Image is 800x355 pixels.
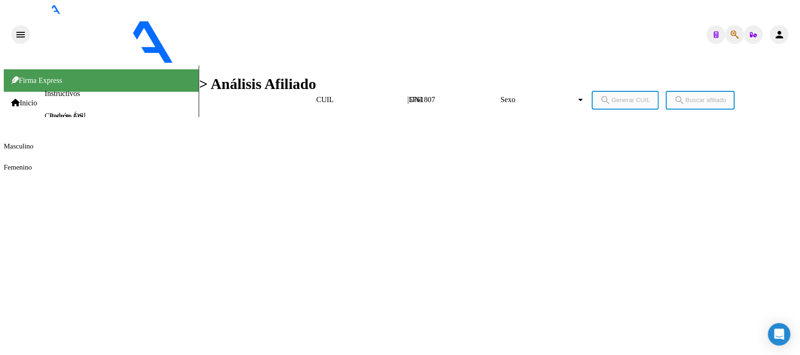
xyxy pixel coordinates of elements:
[674,96,726,104] span: Buscar afiliado
[252,57,287,65] span: - OSTPBA
[11,76,62,84] span: Firma Express
[15,29,26,40] mat-icon: menu
[666,91,735,110] button: Buscar afiliado
[4,157,796,178] span: Femenino
[408,96,666,104] div: |
[49,112,86,120] a: Padrón Ágil
[774,29,785,40] mat-icon: person
[11,99,37,107] a: Inicio
[592,91,659,110] button: Generar CUIL
[674,95,686,106] mat-icon: search
[30,14,252,64] img: Logo SAAS
[600,95,612,106] mat-icon: search
[768,323,791,346] div: Open Intercom Messenger
[45,89,80,97] a: Instructivos
[4,136,796,157] span: Masculino
[501,96,576,104] span: Sexo
[600,96,650,104] span: Generar CUIL
[109,75,316,92] strong: PADRON -> Análisis Afiliado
